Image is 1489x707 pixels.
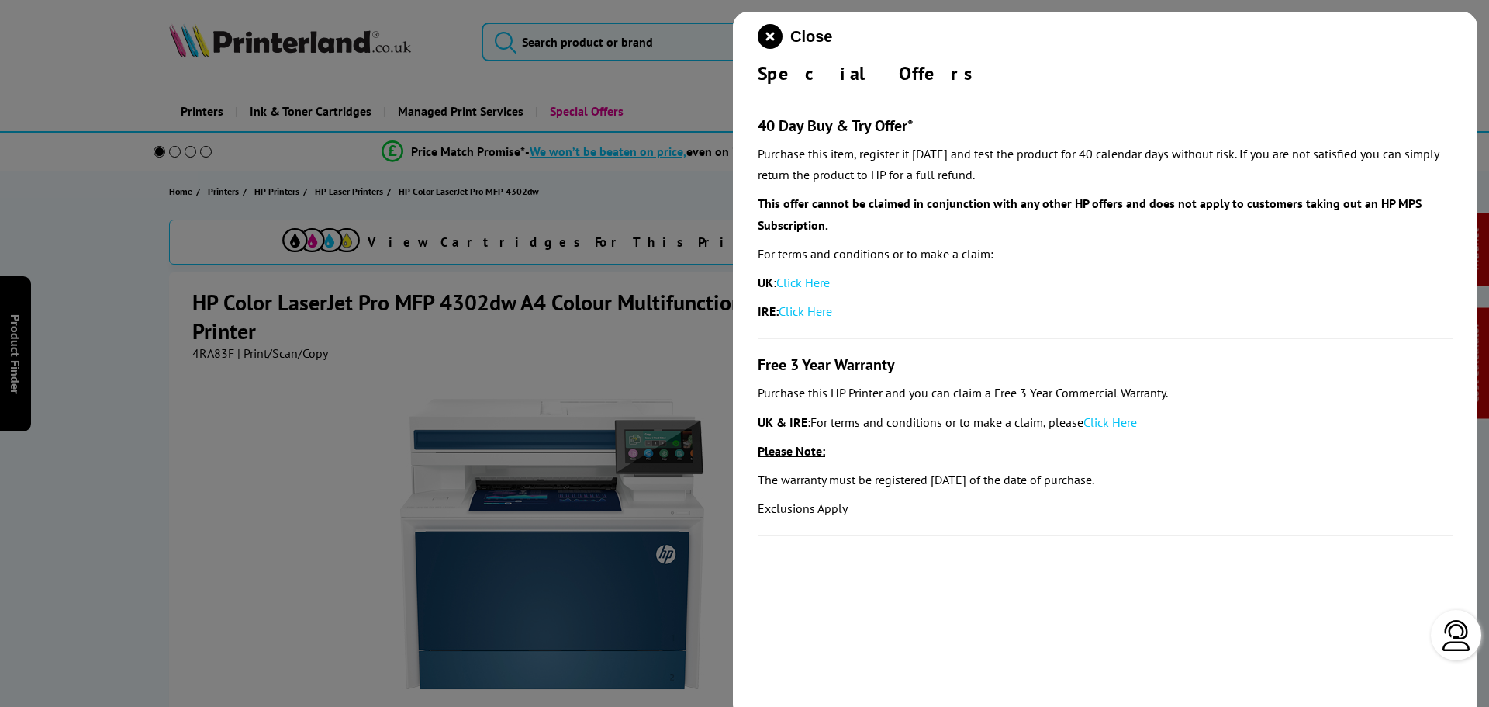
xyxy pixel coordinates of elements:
p: Purchase this item, register it [DATE] and test the product for 40 calendar days without risk. If... [758,144,1453,185]
span: Close [790,28,832,46]
a: Click Here [779,303,832,319]
strong: UK: [758,275,776,290]
p: For terms and conditions or to make a claim, please [758,412,1453,433]
div: Special Offers [758,61,1453,85]
strong: IRE: [758,303,779,319]
em: The warranty must be registered [DATE] of the date of purchase. [758,472,1094,487]
a: Click Here [776,275,830,290]
img: user-headset-light.svg [1441,620,1472,651]
button: close modal [758,24,832,49]
h3: 40 Day Buy & Try Offer* [758,116,1453,136]
em: Exclusions Apply [758,501,848,516]
p: For terms and conditions or to make a claim: [758,244,1453,265]
p: Purchase this HP Printer and you can claim a Free 3 Year Commercial Warranty. [758,383,1453,404]
strong: Please Note: [758,443,825,459]
a: Click Here [1083,414,1137,430]
h3: Free 3 Year Warranty [758,355,1453,375]
strong: UK & IRE: [758,414,810,430]
strong: This offer cannot be claimed in conjunction with any other HP offers and does not apply to custom... [758,196,1422,232]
